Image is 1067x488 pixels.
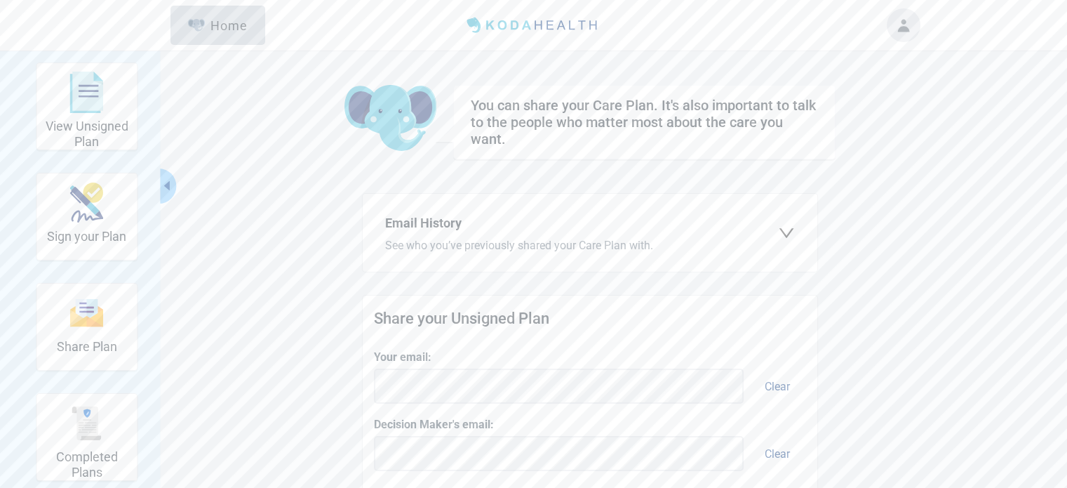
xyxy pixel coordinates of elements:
div: Completed Plans [36,393,137,481]
h3: Email History [385,213,778,233]
img: make_plan_official-CpYJDfBD.svg [70,183,104,223]
div: View Unsigned Plan [36,62,137,150]
h2: Share Plan [57,339,117,355]
img: svg%3e [70,72,104,114]
h1: Share your Unsigned Plan [374,307,806,331]
button: Remove [749,366,805,407]
div: Home [188,18,248,32]
div: Sign your Plan [36,173,137,261]
button: Toggle account menu [887,8,920,42]
span: caret-left [161,179,174,192]
h2: View Unsigned Plan [42,119,131,149]
h2: Sign your Plan [47,229,126,244]
img: svg%3e [70,407,104,440]
button: ElephantHome [170,6,265,45]
button: Remove [749,433,805,475]
h2: Completed Plans [42,449,131,480]
button: Collapse menu [159,169,177,204]
img: Koda Health [461,14,605,37]
img: svg%3e [70,298,104,328]
button: Clear [753,367,801,407]
img: Elephant [188,19,206,32]
span: down [778,225,795,242]
img: Koda Elephant [344,85,436,152]
div: Email HistorySee who you’ve previously shared your Care Plan with. [374,205,806,261]
label: See who you’ve previously shared your Care Plan with. [385,239,778,252]
label: Decision Maker's email: [374,416,806,433]
div: Share Plan [36,283,137,371]
label: Your email: [374,348,806,366]
div: You can share your Care Plan. It's also important to talk to the people who matter most about the... [471,97,818,147]
button: Clear [753,434,801,474]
